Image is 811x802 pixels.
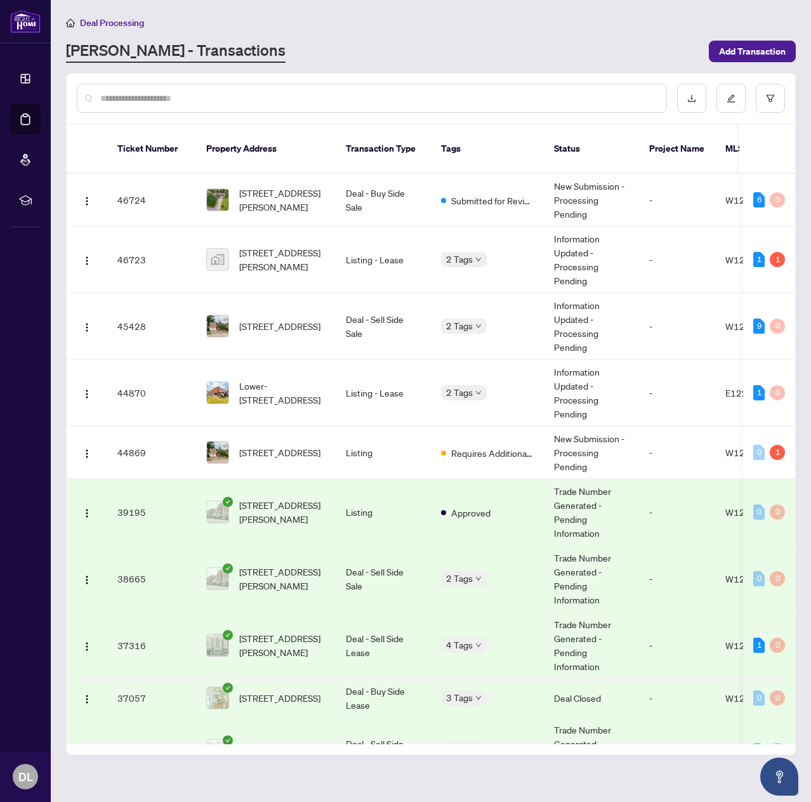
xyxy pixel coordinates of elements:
[770,571,785,586] div: 0
[753,638,765,653] div: 1
[753,192,765,207] div: 6
[207,189,228,211] img: thumbnail-img
[677,84,706,113] button: download
[107,546,196,612] td: 38665
[639,679,715,718] td: -
[207,634,228,656] img: thumbnail-img
[725,387,776,398] span: E12294365
[336,546,431,612] td: Deal - Sell Side Sale
[107,293,196,360] td: 45428
[446,252,473,266] span: 2 Tags
[475,695,482,701] span: down
[475,642,482,648] span: down
[239,445,320,459] span: [STREET_ADDRESS]
[687,94,696,103] span: download
[223,563,233,574] span: check-circle
[753,690,765,706] div: 0
[725,573,779,584] span: W12202708
[77,249,97,270] button: Logo
[753,571,765,586] div: 0
[336,426,431,479] td: Listing
[639,426,715,479] td: -
[82,508,92,518] img: Logo
[207,687,228,709] img: thumbnail-img
[451,506,491,520] span: Approved
[725,692,779,704] span: W12124106
[760,758,798,796] button: Open asap
[770,743,785,758] div: 0
[107,426,196,479] td: 44869
[336,679,431,718] td: Deal - Buy Side Lease
[544,479,639,546] td: Trade Number Generated - Pending Information
[639,612,715,679] td: -
[77,502,97,522] button: Logo
[82,449,92,459] img: Logo
[753,743,765,758] div: 0
[753,319,765,334] div: 9
[639,293,715,360] td: -
[336,124,431,174] th: Transaction Type
[475,575,482,582] span: down
[239,246,326,273] span: [STREET_ADDRESS][PERSON_NAME]
[207,442,228,463] img: thumbnail-img
[770,638,785,653] div: 0
[223,497,233,507] span: check-circle
[223,735,233,746] span: check-circle
[725,447,779,458] span: W12293030
[336,612,431,679] td: Deal - Sell Side Lease
[207,249,228,270] img: thumbnail-img
[77,383,97,403] button: Logo
[475,323,482,329] span: down
[725,254,779,265] span: W12319028
[709,41,796,62] button: Add Transaction
[446,638,473,652] span: 4 Tags
[18,768,33,786] span: DL
[719,41,786,62] span: Add Transaction
[82,322,92,332] img: Logo
[770,504,785,520] div: 0
[239,744,320,758] span: [STREET_ADDRESS]
[544,546,639,612] td: Trade Number Generated - Pending Information
[77,316,97,336] button: Logo
[336,718,431,784] td: Deal - Sell Side Lease
[239,319,320,333] span: [STREET_ADDRESS]
[451,446,534,460] span: Requires Additional Docs
[716,84,746,113] button: edit
[753,252,765,267] div: 1
[544,293,639,360] td: Information Updated - Processing Pending
[107,124,196,174] th: Ticket Number
[639,718,715,784] td: -
[82,694,92,704] img: Logo
[639,174,715,227] td: -
[77,442,97,463] button: Logo
[544,174,639,227] td: New Submission - Processing Pending
[239,565,326,593] span: [STREET_ADDRESS][PERSON_NAME]
[446,571,473,586] span: 2 Tags
[446,743,473,758] span: 4 Tags
[770,319,785,334] div: 0
[639,124,715,174] th: Project Name
[446,690,473,705] span: 3 Tags
[766,94,775,103] span: filter
[753,504,765,520] div: 0
[77,569,97,589] button: Logo
[725,506,779,518] span: W12202708
[544,718,639,784] td: Trade Number Generated - Pending Information
[107,612,196,679] td: 37316
[66,18,75,27] span: home
[770,192,785,207] div: 0
[82,256,92,266] img: Logo
[451,194,534,207] span: Submitted for Review
[207,740,228,761] img: thumbnail-img
[446,385,473,400] span: 2 Tags
[10,10,41,33] img: logo
[639,360,715,426] td: -
[336,360,431,426] td: Listing - Lease
[77,635,97,655] button: Logo
[336,479,431,546] td: Listing
[207,568,228,589] img: thumbnail-img
[725,640,779,651] span: W12100244
[66,40,286,63] a: [PERSON_NAME] - Transactions
[107,360,196,426] td: 44870
[223,683,233,693] span: check-circle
